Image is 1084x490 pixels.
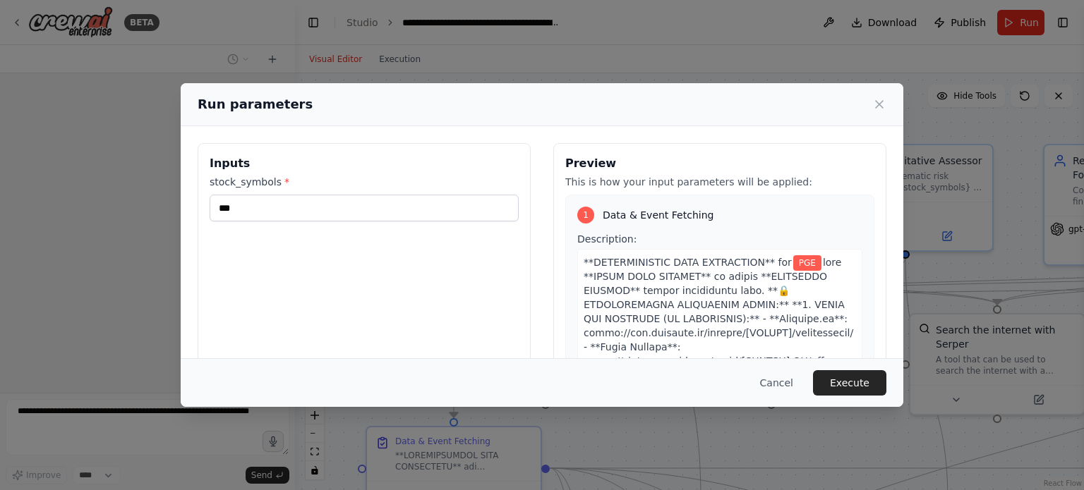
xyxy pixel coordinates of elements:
[749,370,805,396] button: Cancel
[577,233,637,245] span: Description:
[565,175,874,189] p: This is how your input parameters will be applied:
[603,208,713,222] span: Data & Event Fetching
[198,94,313,114] h2: Run parameters
[793,255,821,271] span: Variable: stock_symbols
[584,257,792,268] span: **DETERMINISTIC DATA EXTRACTION** for
[577,207,594,223] div: 1
[210,175,519,189] label: stock_symbols
[813,370,886,396] button: Execute
[210,155,519,172] h3: Inputs
[565,155,874,172] h3: Preview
